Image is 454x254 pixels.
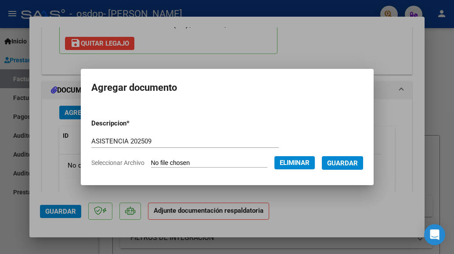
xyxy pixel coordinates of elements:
div: Open Intercom Messenger [424,224,445,245]
button: Guardar [322,156,363,170]
h2: Agregar documento [91,79,363,96]
span: Seleccionar Archivo [91,159,144,166]
span: Guardar [327,159,358,167]
p: Descripcion [91,118,173,129]
button: Eliminar [274,156,315,169]
span: Eliminar [280,159,310,167]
